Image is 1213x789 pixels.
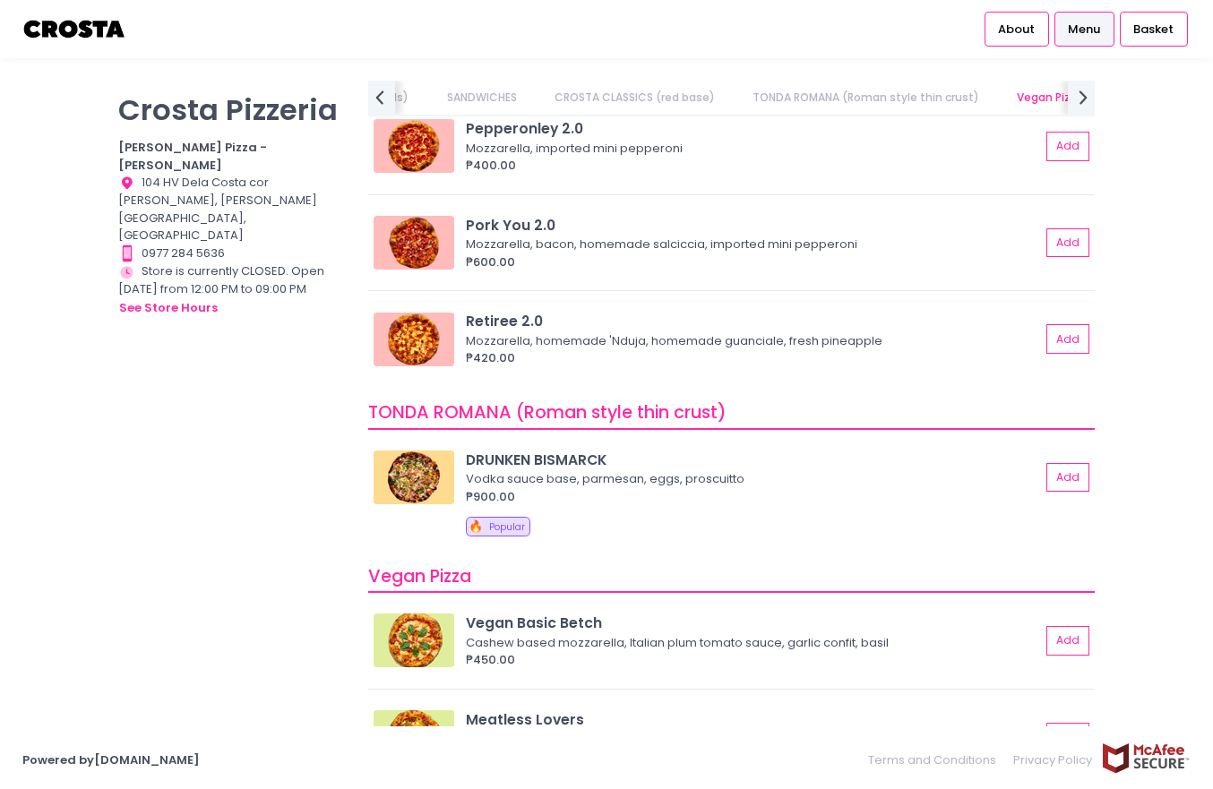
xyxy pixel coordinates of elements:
[22,13,127,45] img: logo
[466,349,1040,367] div: ₱420.00
[998,21,1035,39] span: About
[1046,463,1089,493] button: Add
[1046,132,1089,161] button: Add
[466,332,1035,350] div: Mozzarella, homemade 'Nduja, homemade guanciale, fresh pineapple
[374,119,454,173] img: Pepperonley 2.0
[429,81,534,115] a: SANDWICHES
[489,520,525,534] span: Popular
[374,216,454,270] img: Pork You 2.0
[466,311,1040,331] div: Retiree 2.0
[466,651,1040,669] div: ₱450.00
[466,157,1040,175] div: ₱400.00
[466,140,1035,158] div: Mozzarella, imported mini pepperoni
[118,174,346,244] div: 104 HV Dela Costa cor [PERSON_NAME], [PERSON_NAME][GEOGRAPHIC_DATA], [GEOGRAPHIC_DATA]
[1005,742,1102,777] a: Privacy Policy
[1046,228,1089,258] button: Add
[118,262,346,317] div: Store is currently CLOSED. Open [DATE] from 12:00 PM to 09:00 PM
[469,518,483,535] span: 🔥
[1101,742,1191,774] img: mcafee-secure
[1068,21,1100,39] span: Menu
[374,313,454,366] img: Retiree 2.0
[537,81,732,115] a: CROSTA CLASSICS (red base)
[1054,12,1114,46] a: Menu
[466,709,1040,730] div: Meatless Lovers
[466,613,1040,633] div: Vegan Basic Betch
[466,236,1035,253] div: Mozzarella, bacon, homemade salciccia, imported mini pepperoni
[466,450,1040,470] div: DRUNKEN BISMARCK
[1133,21,1174,39] span: Basket
[118,298,219,318] button: see store hours
[466,253,1040,271] div: ₱600.00
[466,470,1035,488] div: Vodka sauce base, parmesan, eggs, proscuitto
[368,400,727,425] span: TONDA ROMANA (Roman style thin crust)
[985,12,1049,46] a: About
[374,710,454,764] img: Meatless Lovers
[736,81,997,115] a: TONDA ROMANA (Roman style thin crust)
[22,751,200,768] a: Powered by[DOMAIN_NAME]
[466,488,1040,506] div: ₱900.00
[118,244,346,262] div: 0977 284 5636
[868,742,1005,777] a: Terms and Conditions
[466,215,1040,236] div: Pork You 2.0
[118,92,346,127] p: Crosta Pizzeria
[374,613,454,667] img: Vegan Basic Betch
[1046,626,1089,656] button: Add
[1046,324,1089,354] button: Add
[466,634,1035,652] div: Cashew based mozzarella, Italian plum tomato sauce, garlic confit, basil
[368,564,471,588] span: Vegan Pizza
[1000,81,1102,115] a: Vegan Pizza
[466,118,1040,139] div: Pepperonley 2.0
[374,450,454,504] img: DRUNKEN BISMARCK
[118,139,267,174] b: [PERSON_NAME] Pizza - [PERSON_NAME]
[1046,723,1089,752] button: Add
